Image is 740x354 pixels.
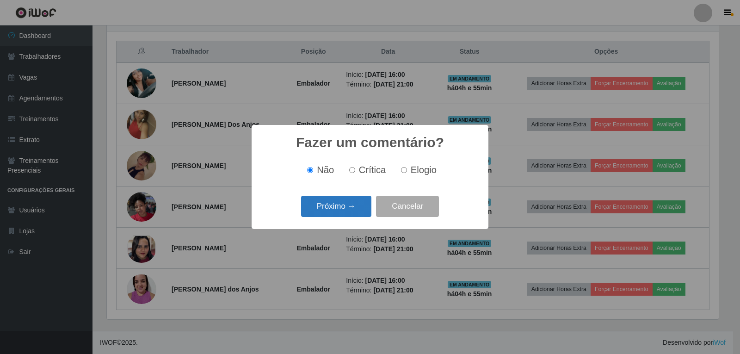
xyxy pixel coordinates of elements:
button: Cancelar [376,196,439,217]
span: Crítica [359,165,386,175]
input: Não [307,167,313,173]
input: Crítica [349,167,355,173]
button: Próximo → [301,196,371,217]
span: Elogio [411,165,437,175]
span: Não [317,165,334,175]
h2: Fazer um comentário? [296,134,444,151]
input: Elogio [401,167,407,173]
